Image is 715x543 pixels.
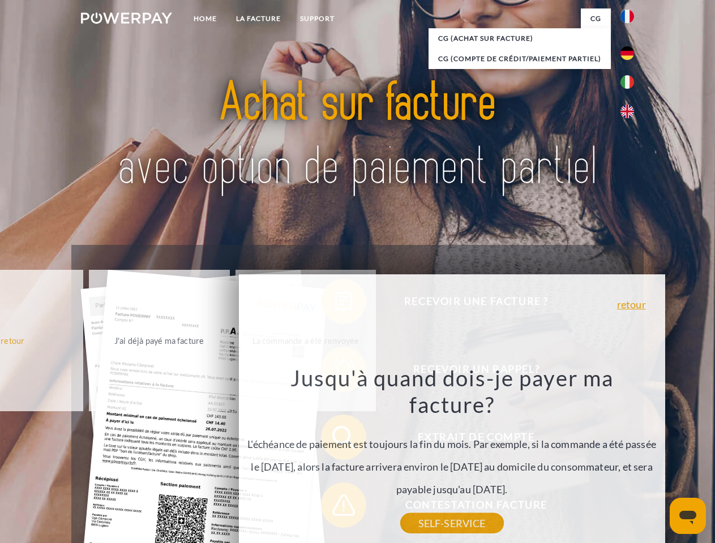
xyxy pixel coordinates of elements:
img: de [620,46,634,60]
iframe: Bouton de lancement de la fenêtre de messagerie [670,498,706,534]
a: CG [581,8,611,29]
div: J'ai déjà payé ma facture [96,333,223,348]
a: LA FACTURE [226,8,290,29]
div: L'échéance de paiement est toujours la fin du mois. Par exemple, si la commande a été passée le [... [245,364,658,523]
img: fr [620,10,634,23]
a: SELF-SERVICE [400,513,504,533]
img: en [620,105,634,118]
a: retour [617,299,646,309]
a: Home [184,8,226,29]
h3: Jusqu'à quand dois-je payer ma facture? [245,364,658,419]
a: CG (achat sur facture) [429,28,611,49]
img: title-powerpay_fr.svg [108,54,607,217]
img: it [620,75,634,89]
img: logo-powerpay-white.svg [81,12,172,24]
a: Support [290,8,344,29]
a: CG (Compte de crédit/paiement partiel) [429,49,611,69]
